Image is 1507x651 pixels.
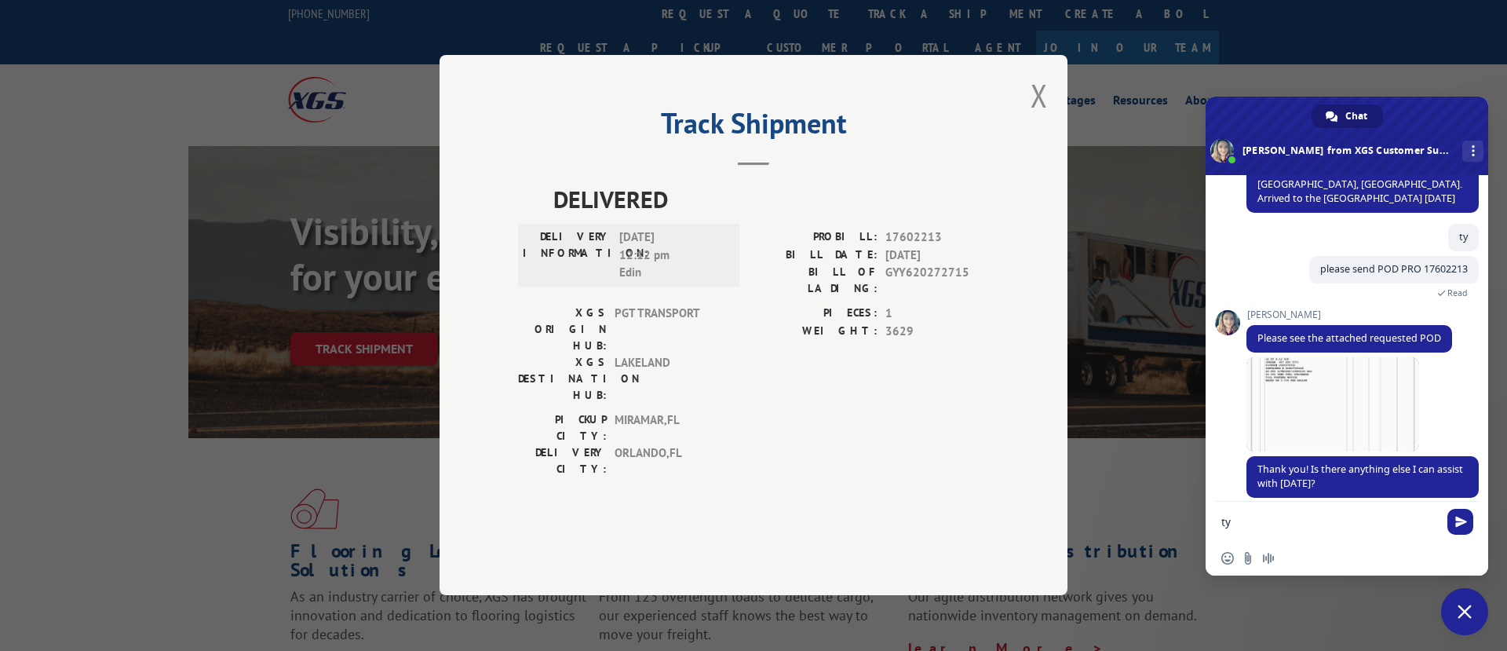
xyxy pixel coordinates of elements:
span: DELIVERED [553,182,989,218]
span: LAKELAND [615,355,721,404]
span: GYY620272715 [885,265,989,298]
span: Thank you! Is there anything else I can assist with [DATE]? [1257,463,1463,490]
span: ORLANDO , FL [615,445,721,478]
span: Send a file [1242,552,1254,565]
span: [PERSON_NAME] [1246,309,1452,320]
label: XGS DESTINATION HUB: [518,355,607,404]
textarea: Compose your message... [1221,515,1438,529]
label: XGS ORIGIN HUB: [518,305,607,355]
label: BILL OF LADING: [753,265,878,298]
label: WEIGHT: [753,323,878,341]
h2: Track Shipment [518,112,989,142]
label: DELIVERY INFORMATION: [523,229,611,283]
span: Read [1447,287,1468,298]
span: ty [1459,230,1468,243]
button: Close modal [1031,75,1048,116]
span: Send [1447,509,1473,535]
span: 17602213 [885,229,989,247]
span: PGT TRANSPORT [615,305,721,355]
span: [DATE] 12:12 pm Edin [619,229,725,283]
label: BILL DATE: [753,247,878,265]
div: Close chat [1441,588,1488,635]
span: Audio message [1262,552,1275,565]
div: More channels [1462,141,1483,162]
label: PROBILL: [753,229,878,247]
span: MIRAMAR , FL [615,412,721,445]
span: 1 [885,305,989,324]
span: please send POD PRO 17602213 [1320,262,1468,276]
label: DELIVERY CITY: [518,445,607,478]
span: 3629 [885,323,989,341]
div: Chat [1312,104,1383,128]
label: PIECES: [753,305,878,324]
span: Insert an emoji [1221,552,1234,565]
label: PICKUP CITY: [518,412,607,445]
span: Please see the attached requested POD [1257,331,1441,345]
span: Chat [1345,104,1367,128]
span: [DATE] [885,247,989,265]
